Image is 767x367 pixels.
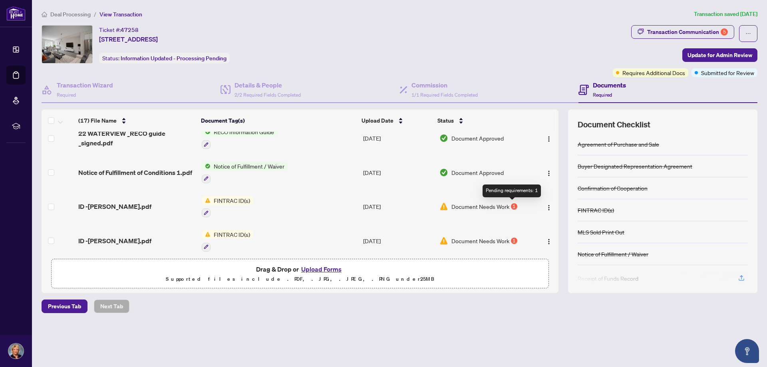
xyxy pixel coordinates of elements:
[202,196,253,218] button: Status IconFINTRAC ID(s)
[745,31,751,36] span: ellipsis
[198,109,358,132] th: Document Tag(s)
[202,230,211,239] img: Status Icon
[78,202,151,211] span: ID -[PERSON_NAME].pdf
[688,49,752,61] span: Update for Admin Review
[78,168,192,177] span: Notice of Fulfillment of Conditions 1.pdf
[631,25,734,39] button: Transaction Communication5
[8,343,24,359] img: Profile Icon
[542,234,555,247] button: Logo
[211,230,253,239] span: FINTRAC ID(s)
[50,11,91,18] span: Deal Processing
[42,26,92,63] img: IMG-X12219798_1.jpg
[542,166,555,179] button: Logo
[511,203,517,210] div: 1
[735,339,759,363] button: Open asap
[578,162,692,171] div: Buyer Designated Representation Agreement
[57,80,113,90] h4: Transaction Wizard
[299,264,344,274] button: Upload Forms
[578,140,659,149] div: Agreement of Purchase and Sale
[546,136,552,142] img: Logo
[234,80,301,90] h4: Details & People
[42,300,87,313] button: Previous Tab
[439,134,448,143] img: Document Status
[721,28,728,36] div: 5
[622,68,685,77] span: Requires Additional Docs
[358,109,434,132] th: Upload Date
[75,109,198,132] th: (17) File Name
[411,92,478,98] span: 1/1 Required Fields Completed
[542,132,555,145] button: Logo
[511,238,517,244] div: 1
[56,274,544,284] p: Supported files include .PDF, .JPG, .JPEG, .PNG under 25 MB
[593,92,612,98] span: Required
[578,119,650,130] span: Document Checklist
[360,121,436,155] td: [DATE]
[78,129,195,148] span: 22 WATERVIEW _RECO guide _signed.pdf
[202,230,253,252] button: Status IconFINTRAC ID(s)
[360,190,436,224] td: [DATE]
[411,80,478,90] h4: Commission
[362,116,393,125] span: Upload Date
[42,12,47,17] span: home
[121,55,227,62] span: Information Updated - Processing Pending
[121,26,139,34] span: 47258
[593,80,626,90] h4: Documents
[78,116,117,125] span: (17) File Name
[94,300,129,313] button: Next Tab
[211,196,253,205] span: FINTRAC ID(s)
[94,10,96,19] li: /
[578,184,648,192] div: Confirmation of Cooperation
[578,206,614,214] div: FINTRAC ID(s)
[451,202,509,211] span: Document Needs Work
[57,92,76,98] span: Required
[542,200,555,213] button: Logo
[202,127,211,136] img: Status Icon
[99,53,230,63] div: Status:
[701,68,754,77] span: Submitted for Review
[99,25,139,34] div: Ticket #:
[546,204,552,211] img: Logo
[578,250,648,258] div: Notice of Fulfillment / Waiver
[211,127,277,136] span: RECO Information Guide
[211,162,288,171] span: Notice of Fulfillment / Waiver
[647,26,728,38] div: Transaction Communication
[578,228,624,236] div: MLS Sold Print Out
[439,236,448,245] img: Document Status
[360,155,436,190] td: [DATE]
[202,162,211,171] img: Status Icon
[682,48,757,62] button: Update for Admin Review
[434,109,529,132] th: Status
[99,34,158,44] span: [STREET_ADDRESS]
[439,168,448,177] img: Document Status
[439,202,448,211] img: Document Status
[437,116,454,125] span: Status
[451,134,504,143] span: Document Approved
[546,170,552,177] img: Logo
[202,196,211,205] img: Status Icon
[99,11,142,18] span: View Transaction
[234,92,301,98] span: 2/2 Required Fields Completed
[78,236,151,246] span: ID -[PERSON_NAME].pdf
[52,259,548,289] span: Drag & Drop orUpload FormsSupported files include .PDF, .JPG, .JPEG, .PNG under25MB
[360,224,436,258] td: [DATE]
[202,127,277,149] button: Status IconRECO Information Guide
[451,236,509,245] span: Document Needs Work
[48,300,81,313] span: Previous Tab
[546,238,552,245] img: Logo
[256,264,344,274] span: Drag & Drop or
[451,168,504,177] span: Document Approved
[202,162,288,183] button: Status IconNotice of Fulfillment / Waiver
[694,10,757,19] article: Transaction saved [DATE]
[6,6,26,21] img: logo
[483,184,541,197] div: Pending requirements: 1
